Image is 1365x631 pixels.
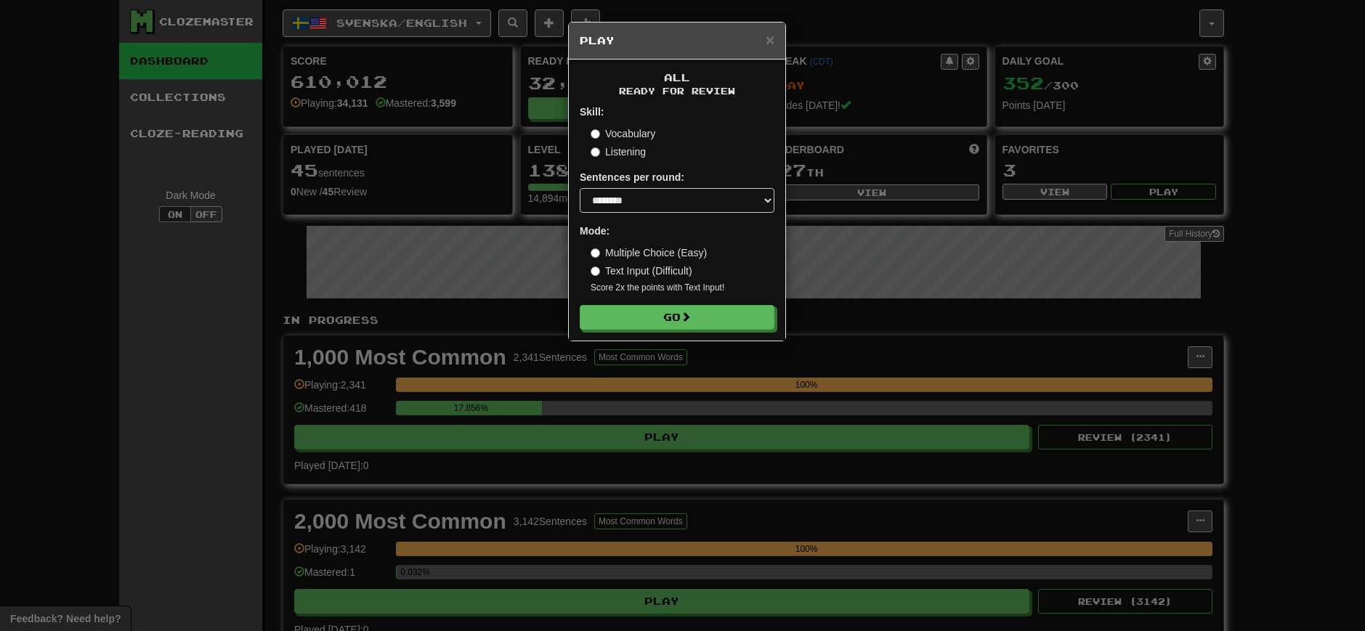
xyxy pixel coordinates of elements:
[580,33,774,48] h5: Play
[766,31,774,48] span: ×
[591,266,600,276] input: Text Input (Difficult)
[766,32,774,47] button: Close
[580,225,609,237] strong: Mode:
[664,71,690,84] span: All
[591,147,600,157] input: Listening
[591,264,692,278] label: Text Input (Difficult)
[591,129,600,139] input: Vocabulary
[580,106,604,118] strong: Skill:
[591,282,774,294] small: Score 2x the points with Text Input !
[580,305,774,330] button: Go
[580,85,774,97] small: Ready for Review
[580,170,684,184] label: Sentences per round:
[591,248,600,258] input: Multiple Choice (Easy)
[591,144,646,159] label: Listening
[591,245,707,260] label: Multiple Choice (Easy)
[591,126,655,141] label: Vocabulary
